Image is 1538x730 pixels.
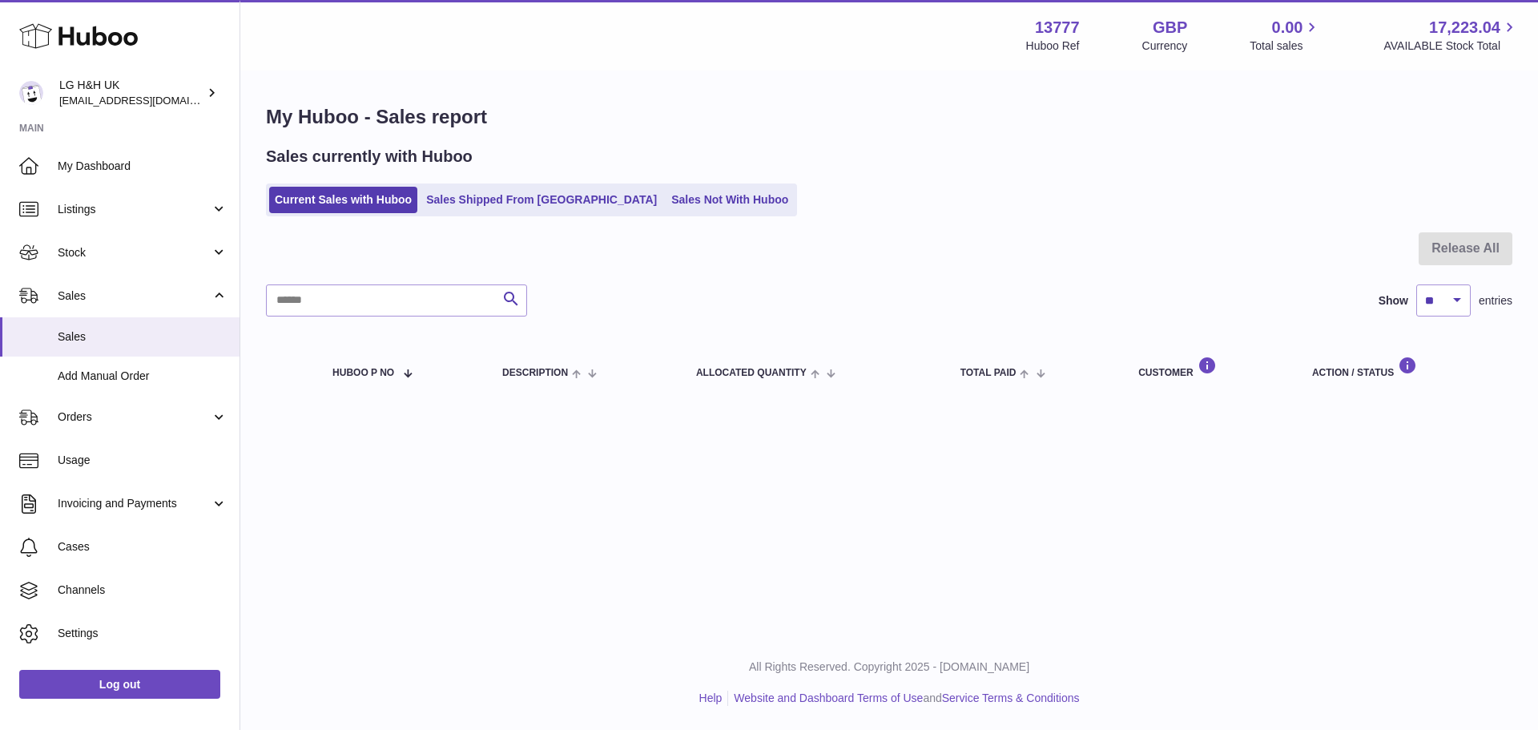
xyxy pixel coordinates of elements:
a: Sales Not With Huboo [666,187,794,213]
span: Settings [58,626,227,641]
div: Huboo Ref [1026,38,1080,54]
span: My Dashboard [58,159,227,174]
a: Current Sales with Huboo [269,187,417,213]
a: 17,223.04 AVAILABLE Stock Total [1383,17,1519,54]
span: 17,223.04 [1429,17,1500,38]
h1: My Huboo - Sales report [266,104,1512,130]
strong: 13777 [1035,17,1080,38]
div: Currency [1142,38,1188,54]
span: Invoicing and Payments [58,496,211,511]
h2: Sales currently with Huboo [266,146,473,167]
label: Show [1379,293,1408,309]
span: [EMAIL_ADDRESS][DOMAIN_NAME] [59,94,236,107]
span: Total sales [1250,38,1321,54]
span: Listings [58,202,211,217]
a: Sales Shipped From [GEOGRAPHIC_DATA] [421,187,662,213]
span: Channels [58,583,227,598]
a: Service Terms & Conditions [942,692,1080,704]
span: ALLOCATED Quantity [696,368,807,378]
a: 0.00 Total sales [1250,17,1321,54]
span: Huboo P no [332,368,394,378]
span: Cases [58,539,227,555]
span: Sales [58,329,227,345]
strong: GBP [1153,17,1187,38]
a: Log out [19,670,220,699]
span: Sales [58,288,211,304]
span: Usage [58,453,227,468]
a: Help [699,692,723,704]
span: entries [1479,293,1512,309]
div: Customer [1138,357,1280,378]
a: Website and Dashboard Terms of Use [734,692,923,704]
span: AVAILABLE Stock Total [1383,38,1519,54]
span: Add Manual Order [58,369,227,384]
div: LG H&H UK [59,78,203,108]
img: veechen@lghnh.co.uk [19,81,43,105]
span: Orders [58,409,211,425]
span: Total paid [960,368,1017,378]
li: and [728,691,1079,706]
span: 0.00 [1272,17,1303,38]
span: Description [502,368,568,378]
span: Stock [58,245,211,260]
p: All Rights Reserved. Copyright 2025 - [DOMAIN_NAME] [253,659,1525,675]
div: Action / Status [1312,357,1496,378]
